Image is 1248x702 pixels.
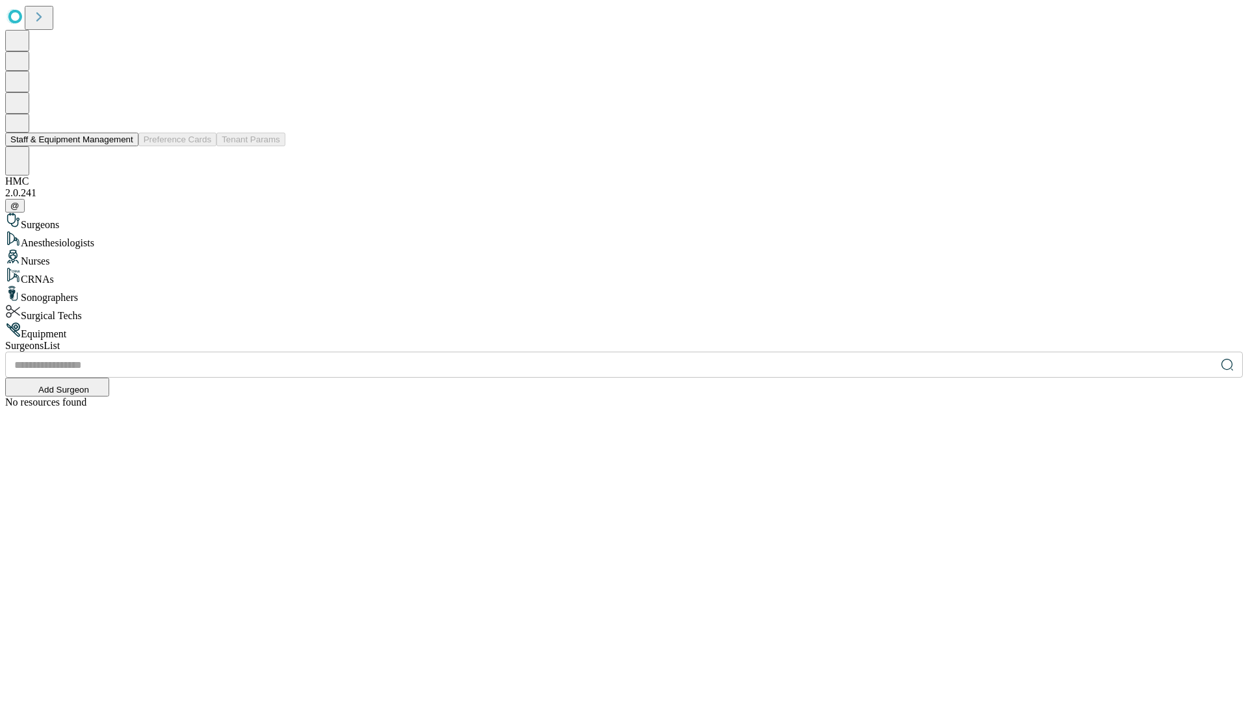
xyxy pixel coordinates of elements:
[216,133,285,146] button: Tenant Params
[5,322,1243,340] div: Equipment
[5,304,1243,322] div: Surgical Techs
[5,199,25,213] button: @
[5,340,1243,352] div: Surgeons List
[5,285,1243,304] div: Sonographers
[10,201,19,211] span: @
[5,187,1243,199] div: 2.0.241
[5,378,109,396] button: Add Surgeon
[5,396,1243,408] div: No resources found
[5,213,1243,231] div: Surgeons
[5,231,1243,249] div: Anesthesiologists
[5,249,1243,267] div: Nurses
[5,133,138,146] button: Staff & Equipment Management
[138,133,216,146] button: Preference Cards
[38,385,89,395] span: Add Surgeon
[5,175,1243,187] div: HMC
[5,267,1243,285] div: CRNAs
